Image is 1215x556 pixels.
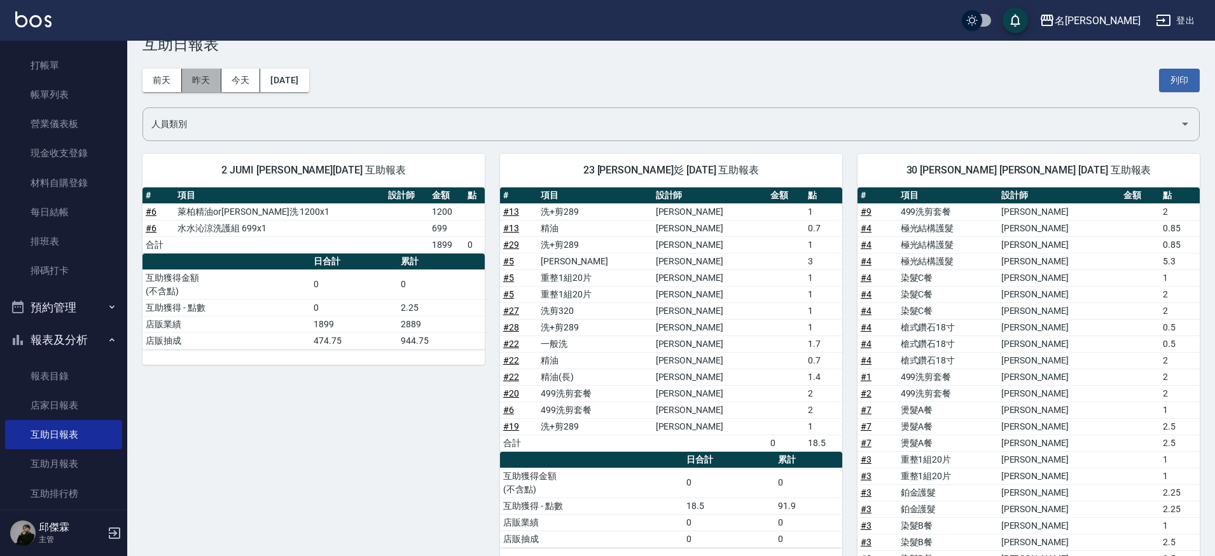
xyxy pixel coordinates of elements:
[898,236,998,253] td: 極光結構護髮
[174,220,385,236] td: 水水沁涼洗護組 699x1
[142,69,182,92] button: 前天
[898,269,998,286] td: 染髮C餐
[503,240,519,250] a: #29
[5,80,122,109] a: 帳單列表
[5,291,122,324] button: 預約管理
[998,253,1120,269] td: [PERSON_NAME]
[1160,269,1200,286] td: 1
[805,336,842,352] td: 1.7
[500,452,842,548] table: a dense table
[998,302,1120,319] td: [PERSON_NAME]
[1160,468,1200,484] td: 1
[464,236,485,253] td: 0
[174,203,385,220] td: 萊柏精油or[PERSON_NAME]洗 1200x1
[5,198,122,227] a: 每日結帳
[398,269,485,299] td: 0
[861,520,871,531] a: #3
[805,203,842,220] td: 1
[653,187,768,204] th: 設計師
[805,352,842,369] td: 0.7
[429,220,464,236] td: 699
[1160,451,1200,468] td: 1
[500,498,683,514] td: 互助獲得 - 點數
[142,269,310,299] td: 互助獲得金額 (不含點)
[998,484,1120,501] td: [PERSON_NAME]
[158,164,469,177] span: 2 JUMI [PERSON_NAME][DATE] 互助報表
[1175,114,1195,134] button: Open
[805,302,842,319] td: 1
[1160,352,1200,369] td: 2
[5,362,122,391] a: 報表目錄
[310,332,398,349] td: 474.75
[998,286,1120,302] td: [PERSON_NAME]
[538,369,653,385] td: 精油(長)
[861,273,871,283] a: #4
[775,514,842,531] td: 0
[805,319,842,336] td: 1
[538,319,653,336] td: 洗+剪289
[1034,8,1146,34] button: 名[PERSON_NAME]
[5,51,122,80] a: 打帳單
[538,269,653,286] td: 重整1組20片
[503,372,519,382] a: #22
[861,322,871,332] a: #4
[1160,484,1200,501] td: 2.25
[857,187,898,204] th: #
[998,203,1120,220] td: [PERSON_NAME]
[1160,402,1200,418] td: 1
[805,435,842,451] td: 18.5
[861,388,871,398] a: #2
[538,385,653,402] td: 499洗剪套餐
[998,352,1120,369] td: [PERSON_NAME]
[898,352,998,369] td: 槍式鑽石18寸
[310,254,398,270] th: 日合計
[1160,336,1200,352] td: 0.5
[653,286,768,302] td: [PERSON_NAME]
[1160,319,1200,336] td: 0.5
[653,369,768,385] td: [PERSON_NAME]
[805,269,842,286] td: 1
[767,187,805,204] th: 金額
[5,508,122,538] a: 互助點數明細
[683,468,775,498] td: 0
[1160,253,1200,269] td: 5.3
[861,240,871,250] a: #4
[653,236,768,253] td: [PERSON_NAME]
[873,164,1184,177] span: 30 [PERSON_NAME] [PERSON_NAME] [DATE] 互助報表
[538,286,653,302] td: 重整1組20片
[142,36,1200,53] h3: 互助日報表
[775,498,842,514] td: 91.9
[142,236,174,253] td: 合計
[464,187,485,204] th: 點
[538,203,653,220] td: 洗+剪289
[861,339,871,349] a: #4
[653,319,768,336] td: [PERSON_NAME]
[861,306,871,316] a: #4
[861,421,871,431] a: #7
[1160,203,1200,220] td: 2
[767,435,805,451] td: 0
[5,109,122,139] a: 營業儀表板
[39,534,104,545] p: 主管
[538,253,653,269] td: [PERSON_NAME]
[898,336,998,352] td: 槍式鑽石18寸
[898,517,998,534] td: 染髮B餐
[805,220,842,236] td: 0.7
[861,372,871,382] a: #1
[898,220,998,236] td: 極光結構護髮
[861,504,871,514] a: #3
[653,220,768,236] td: [PERSON_NAME]
[1160,418,1200,435] td: 2.5
[15,11,52,27] img: Logo
[142,254,485,349] table: a dense table
[5,391,122,420] a: 店家日報表
[998,402,1120,418] td: [PERSON_NAME]
[998,468,1120,484] td: [PERSON_NAME]
[998,269,1120,286] td: [PERSON_NAME]
[1160,302,1200,319] td: 2
[538,220,653,236] td: 精油
[998,369,1120,385] td: [PERSON_NAME]
[898,451,998,468] td: 重整1組20片
[538,402,653,418] td: 499洗剪套餐
[683,531,775,547] td: 0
